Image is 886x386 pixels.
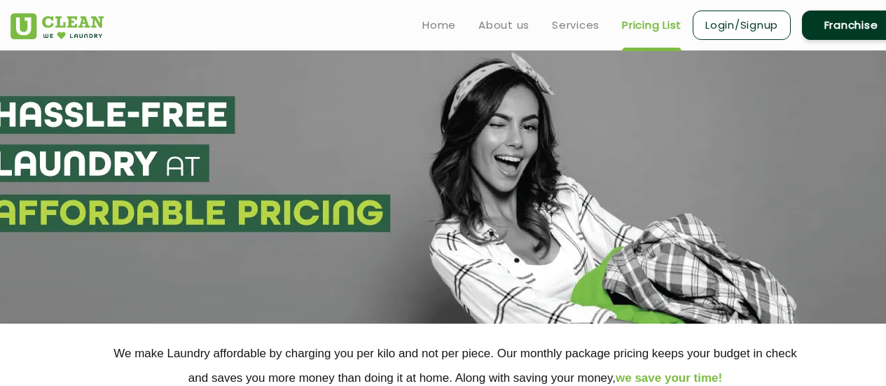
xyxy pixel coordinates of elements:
a: Home [422,17,456,34]
a: Pricing List [622,17,681,34]
span: we save your time! [616,371,722,385]
img: UClean Laundry and Dry Cleaning [11,13,104,39]
a: Login/Signup [693,11,791,40]
a: About us [478,17,529,34]
a: Services [552,17,600,34]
